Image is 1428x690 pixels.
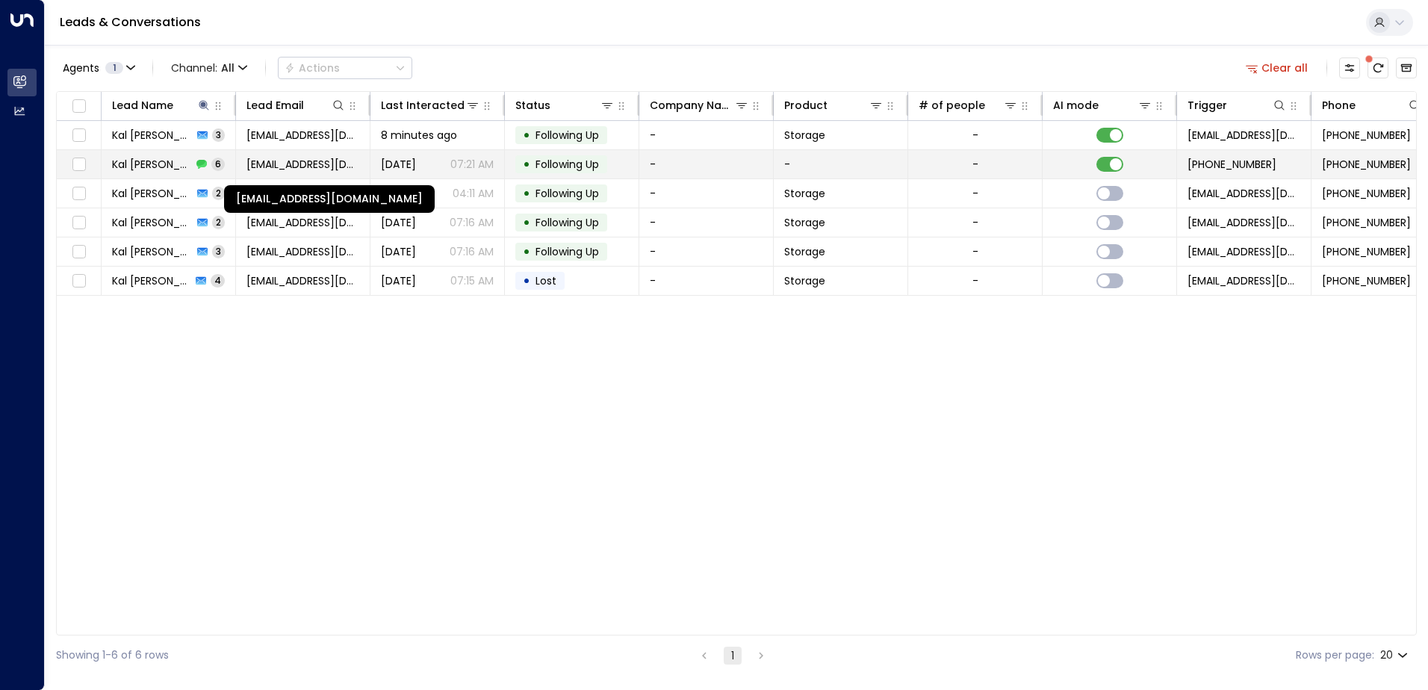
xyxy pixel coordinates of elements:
[105,62,123,74] span: 1
[1322,157,1411,172] span: +447592067696
[246,244,359,259] span: infofiveways@gmail.com
[1322,215,1411,230] span: +447592067696
[60,13,201,31] a: Leads & Conversations
[69,214,88,232] span: Toggle select row
[381,128,457,143] span: 8 minutes ago
[639,150,774,178] td: -
[784,244,825,259] span: Storage
[515,96,550,114] div: Status
[165,57,253,78] button: Channel:All
[450,244,494,259] p: 07:16 AM
[112,273,191,288] span: Kal Sam
[523,122,530,148] div: •
[535,157,599,172] span: Following Up
[278,57,412,79] div: Button group with a nested menu
[246,157,359,172] span: infofiveways@gmail.com
[56,647,169,663] div: Showing 1-6 of 6 rows
[639,208,774,237] td: -
[453,186,494,201] p: 04:11 AM
[381,96,480,114] div: Last Interacted
[246,273,359,288] span: infofiveways@gmail.com
[69,272,88,290] span: Toggle select row
[381,273,416,288] span: Sep 19, 2025
[1188,128,1300,143] span: leads@space-station.co.uk
[1322,273,1411,288] span: +447592067696
[212,245,225,258] span: 3
[285,61,340,75] div: Actions
[535,186,599,201] span: Following Up
[450,157,494,172] p: 07:21 AM
[972,244,978,259] div: -
[1188,157,1276,172] span: +447592067696
[639,267,774,295] td: -
[112,96,173,114] div: Lead Name
[1368,57,1388,78] span: There are new threads available. Refresh the grid to view the latest updates.
[1322,96,1356,114] div: Phone
[784,186,825,201] span: Storage
[535,215,599,230] span: Following Up
[639,179,774,208] td: -
[112,157,192,172] span: Kal Sam
[221,62,235,74] span: All
[523,268,530,293] div: •
[69,243,88,261] span: Toggle select row
[650,96,734,114] div: Company Name
[972,215,978,230] div: -
[246,128,359,143] span: infofiveways@gmail.com
[211,158,225,170] span: 6
[972,157,978,172] div: -
[69,126,88,145] span: Toggle select row
[211,274,225,287] span: 4
[381,157,416,172] span: Oct 02, 2025
[784,96,884,114] div: Product
[523,210,530,235] div: •
[1188,96,1287,114] div: Trigger
[972,186,978,201] div: -
[381,96,465,114] div: Last Interacted
[1188,186,1300,201] span: leads@space-station.co.uk
[165,57,253,78] span: Channel:
[695,646,771,665] nav: pagination navigation
[639,121,774,149] td: -
[246,96,346,114] div: Lead Email
[972,128,978,143] div: -
[535,128,599,143] span: Following Up
[523,239,530,264] div: •
[1296,647,1374,663] label: Rows per page:
[535,273,556,288] span: Lost
[724,647,742,665] button: page 1
[69,155,88,174] span: Toggle select row
[784,128,825,143] span: Storage
[212,128,225,141] span: 3
[919,96,985,114] div: # of people
[1322,186,1411,201] span: +447592067696
[523,181,530,206] div: •
[450,273,494,288] p: 07:15 AM
[246,215,359,230] span: infofiveways@gmail.com
[1322,244,1411,259] span: +447592067696
[1240,57,1314,78] button: Clear all
[972,273,978,288] div: -
[246,96,304,114] div: Lead Email
[784,273,825,288] span: Storage
[1053,96,1152,114] div: AI mode
[63,63,99,73] span: Agents
[784,215,825,230] span: Storage
[69,97,88,116] span: Toggle select all
[1188,273,1300,288] span: leads@space-station.co.uk
[523,152,530,177] div: •
[1322,96,1422,114] div: Phone
[919,96,1018,114] div: # of people
[1188,244,1300,259] span: leads@space-station.co.uk
[112,96,211,114] div: Lead Name
[639,237,774,266] td: -
[381,215,416,230] span: Sep 19, 2025
[212,216,225,229] span: 2
[224,185,435,213] div: [EMAIL_ADDRESS][DOMAIN_NAME]
[535,244,599,259] span: Following Up
[1380,644,1411,666] div: 20
[69,184,88,203] span: Toggle select row
[112,128,193,143] span: Kal Sam
[1188,215,1300,230] span: leads@space-station.co.uk
[1339,57,1360,78] button: Customize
